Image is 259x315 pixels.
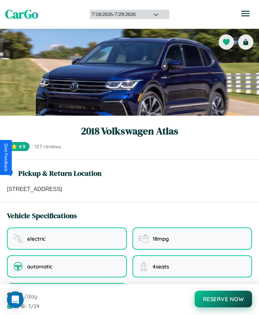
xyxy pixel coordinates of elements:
[7,185,252,193] p: [STREET_ADDRESS]
[7,142,30,151] span: ⭐ 4.9
[7,210,77,221] h3: Vehicle Specifications
[91,11,145,17] div: 7 / 18 / 2026 - 7 / 29 / 2026
[27,235,46,242] span: electric
[18,168,102,178] h3: Pickup & Return Location
[153,235,169,242] span: 18 mpg
[24,293,37,300] span: /day
[7,291,24,308] div: Open Intercom Messenger
[139,234,148,243] img: fuel efficiency
[7,290,23,301] span: $ 170
[32,143,61,150] span: · 127 reviews
[15,303,39,309] span: 7 / 18 - 7 / 29
[27,263,52,270] span: automatic
[7,124,252,138] h1: 2018 Volkswagen Atlas
[13,234,23,243] img: fuel type
[3,143,8,172] div: Give Feedback
[195,291,252,307] button: Reserve Now
[153,263,169,270] span: 4 seats
[139,262,148,271] img: seating
[5,6,38,23] span: CarGo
